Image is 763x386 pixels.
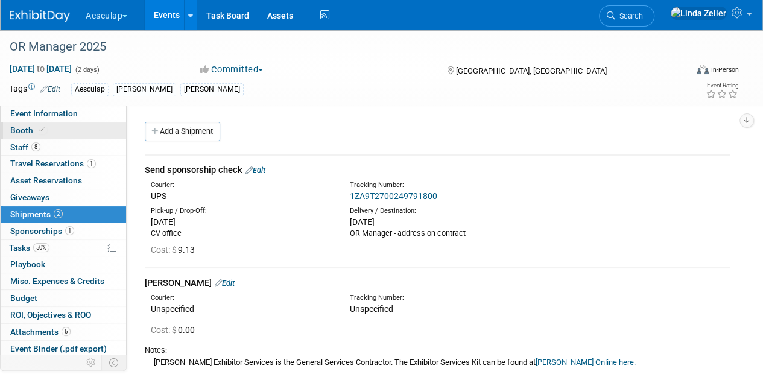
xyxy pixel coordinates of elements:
[151,245,178,255] span: Cost: $
[10,226,74,236] span: Sponsorships
[215,279,235,288] a: Edit
[39,127,45,133] i: Booth reservation complete
[1,341,126,357] a: Event Binder (.pdf export)
[180,83,244,96] div: [PERSON_NAME]
[1,273,126,289] a: Misc. Expenses & Credits
[151,245,200,255] span: 9.13
[145,345,730,356] div: Notes:
[350,293,581,303] div: Tracking Number:
[10,344,107,353] span: Event Binder (.pdf export)
[10,109,78,118] span: Event Information
[35,64,46,74] span: to
[350,304,393,314] span: Unspecified
[102,355,127,370] td: Toggle Event Tabs
[10,310,91,320] span: ROI, Objectives & ROO
[31,142,40,151] span: 8
[706,83,738,89] div: Event Rating
[10,276,104,286] span: Misc. Expenses & Credits
[1,256,126,273] a: Playbook
[151,180,332,190] div: Courier:
[10,159,96,168] span: Travel Reservations
[151,293,332,303] div: Courier:
[1,189,126,206] a: Giveaways
[245,166,265,175] a: Edit
[62,327,71,336] span: 6
[74,66,100,74] span: (2 days)
[10,10,70,22] img: ExhibitDay
[151,325,178,335] span: Cost: $
[10,176,82,185] span: Asset Reservations
[196,63,268,76] button: Committed
[113,83,176,96] div: [PERSON_NAME]
[151,303,332,315] div: Unspecified
[10,293,37,303] span: Budget
[536,358,636,367] a: [PERSON_NAME] Online here.
[350,206,531,216] div: Delivery / Destination:
[1,223,126,239] a: Sponsorships1
[1,324,126,340] a: Attachments6
[10,209,63,219] span: Shipments
[5,36,677,58] div: OR Manager 2025
[145,122,220,141] a: Add a Shipment
[10,142,40,152] span: Staff
[10,327,71,337] span: Attachments
[1,172,126,189] a: Asset Reservations
[9,83,60,96] td: Tags
[1,290,126,306] a: Budget
[350,228,531,239] div: OR Manager - address on contract
[1,139,126,156] a: Staff8
[615,11,643,21] span: Search
[65,226,74,235] span: 1
[10,125,47,135] span: Booth
[10,259,45,269] span: Playbook
[1,106,126,122] a: Event Information
[145,164,730,177] div: Send sponsorship check
[33,243,49,252] span: 50%
[9,243,49,253] span: Tasks
[40,85,60,93] a: Edit
[1,206,126,223] a: Shipments2
[350,191,437,201] a: 1ZA9T2700249791800
[697,65,709,74] img: Format-Inperson.png
[71,83,109,96] div: Aesculap
[711,65,739,74] div: In-Person
[145,277,730,289] div: [PERSON_NAME]
[350,216,531,228] div: [DATE]
[151,190,332,202] div: UPS
[151,228,332,239] div: CV office
[87,159,96,168] span: 1
[455,66,606,75] span: [GEOGRAPHIC_DATA], [GEOGRAPHIC_DATA]
[1,307,126,323] a: ROI, Objectives & ROO
[81,355,102,370] td: Personalize Event Tab Strip
[1,240,126,256] a: Tasks50%
[1,122,126,139] a: Booth
[54,209,63,218] span: 2
[151,206,332,216] div: Pick-up / Drop-Off:
[632,63,739,81] div: Event Format
[350,180,581,190] div: Tracking Number:
[151,325,200,335] span: 0.00
[1,156,126,172] a: Travel Reservations1
[670,7,727,20] img: Linda Zeller
[10,192,49,202] span: Giveaways
[9,63,72,74] span: [DATE] [DATE]
[599,5,654,27] a: Search
[145,356,730,369] div: [PERSON_NAME] Exhibitor Services is the General Services Contractor. The Exhibitor Services Kit c...
[151,216,332,228] div: [DATE]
